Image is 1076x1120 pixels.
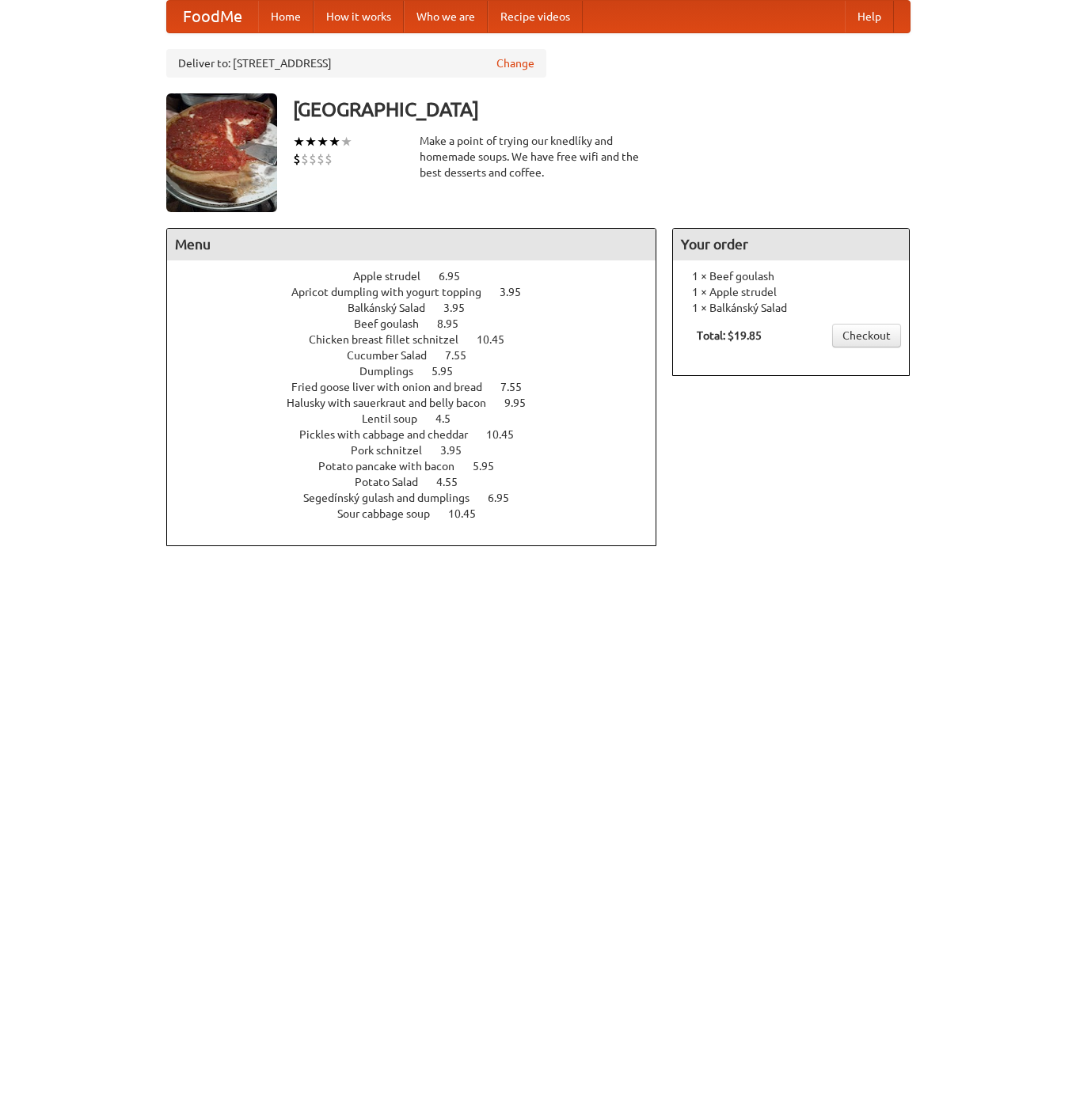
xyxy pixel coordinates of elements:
[305,133,317,150] li: ★
[439,270,476,283] span: 6.95
[317,133,329,150] li: ★
[362,412,433,425] span: Lentil soup
[448,507,492,520] span: 10.45
[681,300,901,316] li: 1 × Balkánský Salad
[437,317,474,330] span: 8.95
[443,302,481,314] span: 3.95
[167,229,656,260] h4: Menu
[291,381,498,393] span: Fried goose liver with onion and bread
[353,270,436,283] span: Apple strudel
[287,397,555,409] a: Halusky with sauerkraut and belly bacon 9.95
[477,333,520,346] span: 10.45
[681,284,901,300] li: 1 × Apple strudel
[166,93,277,212] img: angular.jpg
[299,428,484,441] span: Pickles with cabbage and cheddar
[500,286,537,298] span: 3.95
[404,1,488,32] a: Who we are
[318,460,470,473] span: Potato pancake with bacon
[309,150,317,168] li: $
[832,324,901,347] a: Checkout
[359,365,482,378] a: Dumplings 5.95
[167,1,258,32] a: FoodMe
[325,150,333,168] li: $
[301,150,309,168] li: $
[337,507,505,520] a: Sour cabbage soup 10.45
[303,492,538,504] a: Segedínský gulash and dumplings 6.95
[473,460,510,473] span: 5.95
[496,55,534,71] a: Change
[314,1,404,32] a: How it works
[348,302,494,314] a: Balkánský Salad 3.95
[488,1,583,32] a: Recipe videos
[845,1,894,32] a: Help
[681,268,901,284] li: 1 × Beef goulash
[697,329,762,342] b: Total: $19.85
[291,286,550,298] a: Apricot dumpling with yogurt topping 3.95
[488,492,525,504] span: 6.95
[340,133,352,150] li: ★
[299,428,543,441] a: Pickles with cabbage and cheddar 10.45
[293,93,911,125] h3: [GEOGRAPHIC_DATA]
[317,150,325,168] li: $
[258,1,314,32] a: Home
[435,412,466,425] span: 4.5
[432,365,469,378] span: 5.95
[354,317,435,330] span: Beef goulash
[309,333,474,346] span: Chicken breast fillet schnitzel
[303,492,485,504] span: Segedínský gulash and dumplings
[486,428,530,441] span: 10.45
[359,365,429,378] span: Dumplings
[309,333,534,346] a: Chicken breast fillet schnitzel 10.45
[355,476,487,488] a: Potato Salad 4.55
[504,397,542,409] span: 9.95
[500,381,538,393] span: 7.55
[291,286,497,298] span: Apricot dumpling with yogurt topping
[347,349,496,362] a: Cucumber Salad 7.55
[420,133,657,180] div: Make a point of trying our knedlíky and homemade soups. We have free wifi and the best desserts a...
[355,476,434,488] span: Potato Salad
[445,349,482,362] span: 7.55
[362,412,480,425] a: Lentil soup 4.5
[354,317,488,330] a: Beef goulash 8.95
[293,133,305,150] li: ★
[351,444,491,457] a: Pork schnitzel 3.95
[329,133,340,150] li: ★
[166,49,546,78] div: Deliver to: [STREET_ADDRESS]
[348,302,441,314] span: Balkánský Salad
[291,381,551,393] a: Fried goose liver with onion and bread 7.55
[337,507,446,520] span: Sour cabbage soup
[673,229,909,260] h4: Your order
[287,397,502,409] span: Halusky with sauerkraut and belly bacon
[436,476,473,488] span: 4.55
[353,270,489,283] a: Apple strudel 6.95
[440,444,477,457] span: 3.95
[293,150,301,168] li: $
[347,349,443,362] span: Cucumber Salad
[351,444,438,457] span: Pork schnitzel
[318,460,523,473] a: Potato pancake with bacon 5.95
